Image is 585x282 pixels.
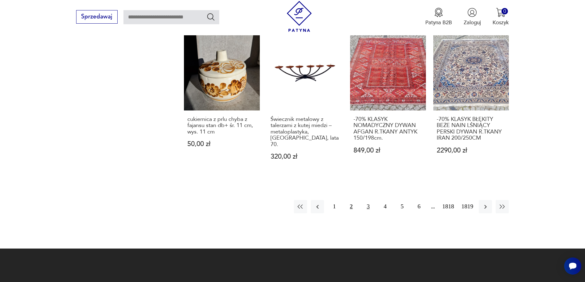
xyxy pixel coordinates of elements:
[271,116,340,148] h3: Świecznik metalowy z talerzami z kutej miedzi – metaloplastyka, [GEOGRAPHIC_DATA], lata 70.
[437,116,506,141] h3: -70% KLASYK BŁĘKITY BEŻE NAIN LŚNIĄCY PERSKI DYWAN R.TKANY IRAN 200/250CM
[187,116,256,135] h3: cukiernica z prlu chyba z fajansu stan db+ śr. 11 cm, wys. 11 cm
[493,19,509,26] p: Koszyk
[564,257,581,275] iframe: Smartsupp widget button
[425,8,452,26] a: Ikona medaluPatyna B2B
[206,12,215,21] button: Szukaj
[425,19,452,26] p: Patyna B2B
[379,200,392,213] button: 4
[433,35,509,174] a: -70% KLASYK BŁĘKITY BEŻE NAIN LŚNIĄCY PERSKI DYWAN R.TKANY IRAN 200/250CM-70% KLASYK BŁĘKITY BEŻE...
[437,147,506,154] p: 2290,00 zł
[396,200,409,213] button: 5
[353,116,423,141] h3: -70% KLASYK NOMADYCZNY DYWAN AFGAN R.TKANY ANTYK 150/198cm.
[328,200,341,213] button: 1
[425,8,452,26] button: Patyna B2B
[353,147,423,154] p: 849,00 zł
[496,8,505,17] img: Ikona koszyka
[493,8,509,26] button: 0Koszyk
[440,200,456,213] button: 1818
[345,200,358,213] button: 2
[464,8,481,26] button: Zaloguj
[434,8,443,17] img: Ikona medalu
[501,8,508,14] div: 0
[76,15,118,20] a: Sprzedawaj
[271,153,340,160] p: 320,00 zł
[412,200,426,213] button: 6
[187,141,256,147] p: 50,00 zł
[350,35,426,174] a: -70% KLASYK NOMADYCZNY DYWAN AFGAN R.TKANY ANTYK 150/198cm.-70% KLASYK NOMADYCZNY DYWAN AFGAN R.T...
[460,200,475,213] button: 1819
[467,8,477,17] img: Ikonka użytkownika
[464,19,481,26] p: Zaloguj
[184,35,260,174] a: cukiernica z prlu chyba z fajansu stan db+ śr. 11 cm, wys. 11 cmcukiernica z prlu chyba z fajansu...
[284,1,315,32] img: Patyna - sklep z meblami i dekoracjami vintage
[361,200,375,213] button: 3
[267,35,343,174] a: Świecznik metalowy z talerzami z kutej miedzi – metaloplastyka, Skandynawia, lata 70.Świecznik me...
[76,10,118,24] button: Sprzedawaj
